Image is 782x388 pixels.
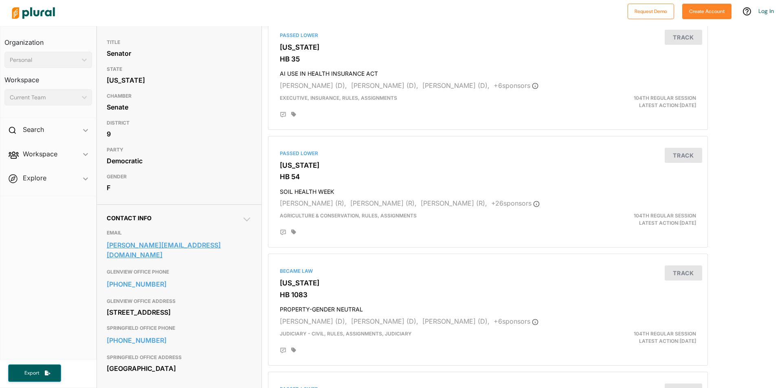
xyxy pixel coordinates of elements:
[107,172,252,182] h3: GENDER
[280,66,696,77] h4: AI USE IN HEALTH INSURANCE ACT
[494,81,538,90] span: + 6 sponsor s
[107,145,252,155] h3: PARTY
[280,55,696,63] h3: HB 35
[280,291,696,299] h3: HB 1083
[107,362,252,375] div: [GEOGRAPHIC_DATA]
[494,317,538,325] span: + 6 sponsor s
[280,32,696,39] div: Passed Lower
[280,317,347,325] span: [PERSON_NAME] (D),
[19,370,45,377] span: Export
[280,199,346,207] span: [PERSON_NAME] (R),
[350,199,417,207] span: [PERSON_NAME] (R),
[280,347,286,354] div: Add Position Statement
[291,229,296,235] div: Add tags
[559,330,702,345] div: Latest Action: [DATE]
[758,7,774,15] a: Log In
[107,278,252,290] a: [PHONE_NUMBER]
[665,265,702,281] button: Track
[107,334,252,346] a: [PHONE_NUMBER]
[280,184,696,195] h4: SOIL HEALTH WEEK
[422,81,490,90] span: [PERSON_NAME] (D),
[4,31,92,48] h3: Organization
[628,7,674,15] a: Request Demo
[280,95,397,101] span: Executive, Insurance, Rules, Assignments
[107,155,252,167] div: Democratic
[107,128,252,140] div: 9
[634,95,696,101] span: 104th Regular Session
[107,296,252,306] h3: GLENVIEW OFFICE ADDRESS
[107,74,252,86] div: [US_STATE]
[280,331,412,337] span: Judiciary - Civil, Rules, Assignments, Judiciary
[107,239,252,261] a: [PERSON_NAME][EMAIL_ADDRESS][DOMAIN_NAME]
[665,30,702,45] button: Track
[107,228,252,238] h3: EMAIL
[4,68,92,86] h3: Workspace
[351,81,418,90] span: [PERSON_NAME] (D),
[107,118,252,128] h3: DISTRICT
[665,148,702,163] button: Track
[107,215,152,221] span: Contact Info
[634,213,696,219] span: 104th Regular Session
[280,161,696,169] h3: [US_STATE]
[107,182,252,194] div: F
[682,4,731,19] button: Create Account
[107,64,252,74] h3: STATE
[280,43,696,51] h3: [US_STATE]
[10,93,79,102] div: Current Team
[107,101,252,113] div: Senate
[280,173,696,181] h3: HB 54
[107,267,252,277] h3: GLENVIEW OFFICE PHONE
[682,7,731,15] a: Create Account
[351,317,418,325] span: [PERSON_NAME] (D),
[107,47,252,59] div: Senator
[628,4,674,19] button: Request Demo
[421,199,487,207] span: [PERSON_NAME] (R),
[559,212,702,227] div: Latest Action: [DATE]
[280,267,696,275] div: Became Law
[8,364,61,382] button: Export
[280,81,347,90] span: [PERSON_NAME] (D),
[280,112,286,118] div: Add Position Statement
[23,125,44,134] h2: Search
[280,229,286,236] div: Add Position Statement
[107,37,252,47] h3: TITLE
[107,306,252,318] div: [STREET_ADDRESS]
[107,353,252,362] h3: SPRINGFIELD OFFICE ADDRESS
[107,91,252,101] h3: CHAMBER
[291,347,296,353] div: Add tags
[280,213,417,219] span: Agriculture & Conservation, Rules, Assignments
[559,94,702,109] div: Latest Action: [DATE]
[280,150,696,157] div: Passed Lower
[291,112,296,117] div: Add tags
[422,317,490,325] span: [PERSON_NAME] (D),
[491,199,540,207] span: + 26 sponsor s
[280,302,696,313] h4: PROPERTY-GENDER NEUTRAL
[107,323,252,333] h3: SPRINGFIELD OFFICE PHONE
[634,331,696,337] span: 104th Regular Session
[280,279,696,287] h3: [US_STATE]
[10,56,79,64] div: Personal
